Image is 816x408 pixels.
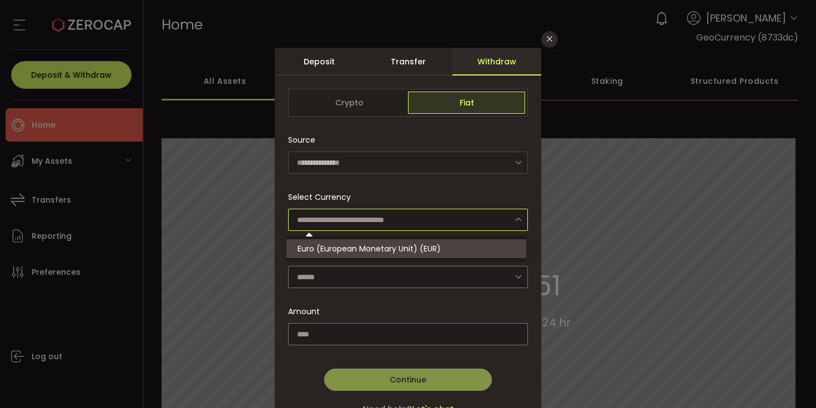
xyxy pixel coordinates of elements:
div: Withdraw [452,48,541,75]
iframe: Chat Widget [684,288,816,408]
span: Source [288,129,315,151]
button: Continue [324,369,492,391]
div: Widżet czatu [684,288,816,408]
span: Amount [288,306,320,318]
span: Continue [390,374,426,385]
div: Transfer [364,48,452,75]
span: Fiat [408,92,525,114]
div: Deposit [275,48,364,75]
span: Euro (European Monetary Unit) (EUR) [298,243,441,254]
button: Close [541,31,558,48]
label: Select Currency [288,192,357,203]
span: Crypto [291,92,408,114]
